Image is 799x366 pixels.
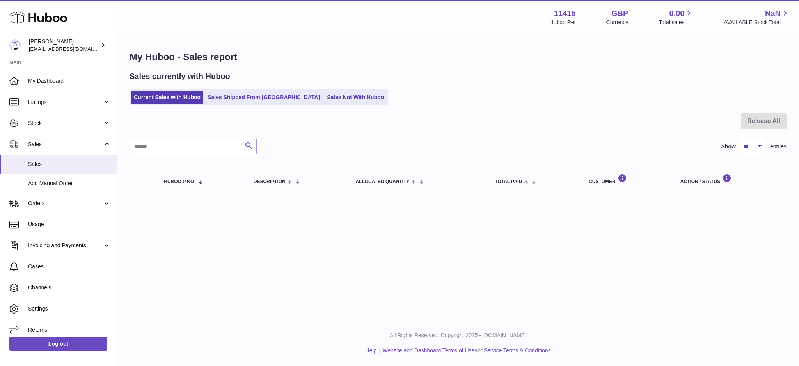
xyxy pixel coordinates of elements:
a: Sales Shipped From [GEOGRAPHIC_DATA] [205,91,323,104]
li: and [380,347,550,354]
span: entries [770,143,787,150]
strong: GBP [611,8,628,19]
a: Service Terms & Conditions [484,347,551,354]
span: Sales [28,161,111,168]
p: All Rights Reserved. Copyright 2025 - [DOMAIN_NAME] [123,332,793,339]
div: Currency [606,19,629,26]
span: AVAILABLE Stock Total [724,19,790,26]
span: Add Manual Order [28,180,111,187]
span: Invoicing and Payments [28,242,103,249]
span: ALLOCATED Quantity [355,179,409,184]
a: Log out [9,337,107,351]
span: Huboo P no [164,179,194,184]
strong: 11415 [554,8,576,19]
span: Total sales [659,19,693,26]
div: Customer [589,174,665,184]
span: Stock [28,120,103,127]
span: Sales [28,141,103,148]
span: Channels [28,284,111,291]
div: Huboo Ref [550,19,576,26]
label: Show [721,143,736,150]
span: Description [254,179,286,184]
span: Settings [28,305,111,312]
span: Listings [28,98,103,106]
span: Returns [28,326,111,334]
a: NaN AVAILABLE Stock Total [724,8,790,26]
span: Cases [28,263,111,270]
h1: My Huboo - Sales report [130,51,787,63]
span: Total paid [495,179,522,184]
a: Help [366,347,377,354]
span: [EMAIL_ADDRESS][DOMAIN_NAME] [29,46,115,52]
h2: Sales currently with Huboo [130,71,230,82]
a: 0.00 Total sales [659,8,693,26]
span: Orders [28,200,103,207]
span: NaN [765,8,781,19]
a: Sales Not With Huboo [324,91,387,104]
img: care@shopmanto.uk [9,39,21,51]
a: Current Sales with Huboo [131,91,203,104]
div: [PERSON_NAME] [29,38,99,53]
a: Website and Dashboard Terms of Use [382,347,474,354]
div: Action / Status [680,174,779,184]
span: Usage [28,221,111,228]
span: My Dashboard [28,77,111,85]
span: 0.00 [669,8,685,19]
